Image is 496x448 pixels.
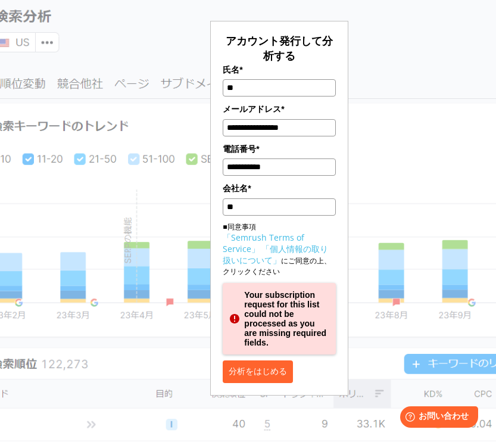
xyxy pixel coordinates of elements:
p: ■同意事項 にご同意の上、クリックください [223,222,335,277]
a: 「Semrush Terms of Service」 [223,232,304,254]
label: 電話番号* [223,142,335,155]
button: 分析をはじめる [223,360,293,383]
span: アカウント発行して分析する [226,33,333,63]
a: 「個人情報の取り扱いについて」 [223,243,328,266]
label: メールアドレス* [223,102,335,116]
iframe: Help widget launcher [390,402,483,435]
div: Your subscription request for this list could not be processed as you are missing required fields. [223,283,335,354]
